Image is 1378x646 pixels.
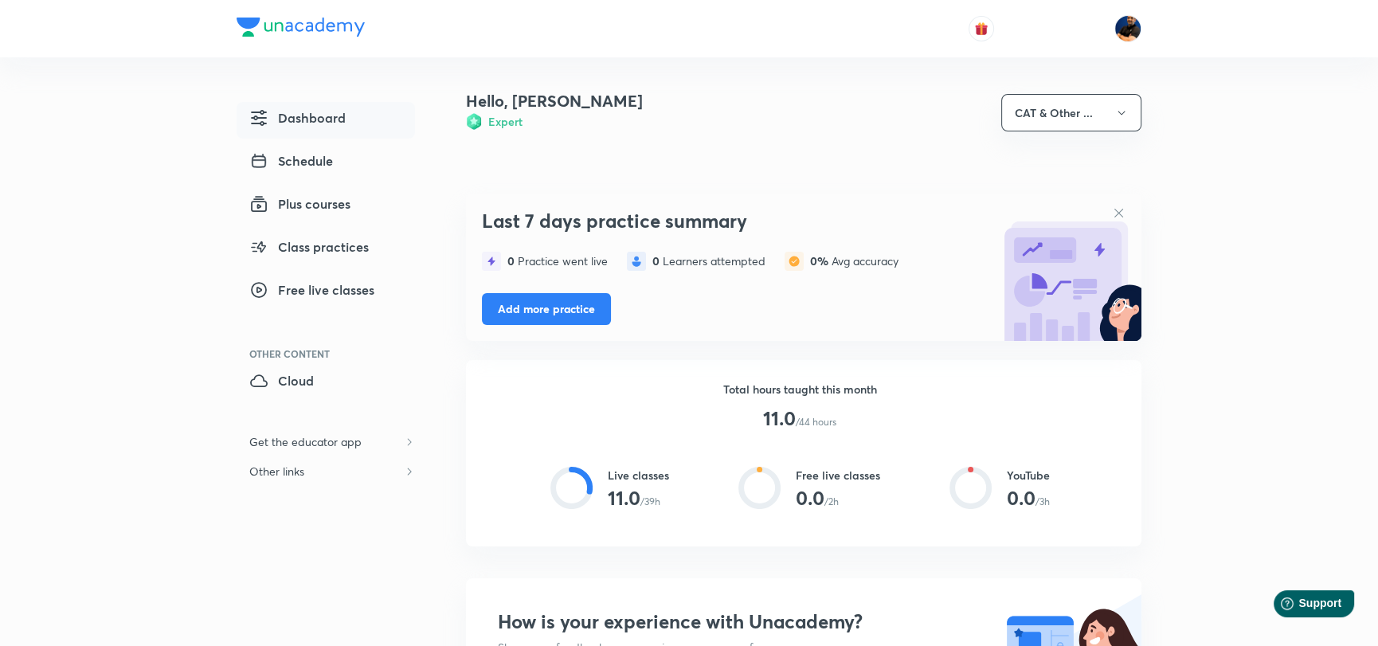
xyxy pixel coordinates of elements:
[237,102,415,139] a: Dashboard
[652,255,765,268] div: Learners attempted
[249,194,350,213] span: Plus courses
[237,231,415,268] a: Class practices
[1007,467,1050,484] h6: YouTube
[652,253,663,268] span: 0
[723,381,877,397] h6: Total hours taught this month
[237,145,415,182] a: Schedule
[974,22,988,36] img: avatar
[785,252,804,271] img: statistics
[608,487,640,510] h3: 11.0
[608,467,669,484] h6: Live classes
[237,18,365,41] a: Company Logo
[249,237,369,256] span: Class practices
[640,495,660,509] p: /39h
[1114,15,1141,42] img: Saral Nashier
[466,113,482,130] img: Badge
[763,407,796,430] h3: 11.0
[998,198,1141,341] img: bg
[237,274,415,311] a: Free live classes
[482,252,501,271] img: statistics
[249,371,314,390] span: Cloud
[1035,495,1050,509] p: /3h
[249,349,415,358] div: Other Content
[507,255,608,268] div: Practice went live
[824,495,839,509] p: /2h
[237,365,415,401] a: Cloud
[249,280,374,300] span: Free live classes
[237,456,317,486] h6: Other links
[237,427,374,456] h6: Get the educator app
[488,113,523,130] h6: Expert
[466,89,643,113] h4: Hello, [PERSON_NAME]
[249,151,333,170] span: Schedule
[810,253,832,268] span: 0%
[1236,584,1360,628] iframe: Help widget launcher
[1007,487,1035,510] h3: 0.0
[796,415,836,429] p: /44 hours
[796,467,880,484] h6: Free live classes
[482,293,611,325] button: Add more practice
[498,610,863,633] h3: How is your experience with Unacademy?
[796,487,824,510] h3: 0.0
[969,16,994,41] button: avatar
[237,18,365,37] img: Company Logo
[627,252,646,271] img: statistics
[507,253,518,268] span: 0
[810,255,898,268] div: Avg accuracy
[1001,94,1141,131] button: CAT & Other ...
[249,108,346,127] span: Dashboard
[482,209,990,233] h3: Last 7 days practice summary
[237,188,415,225] a: Plus courses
